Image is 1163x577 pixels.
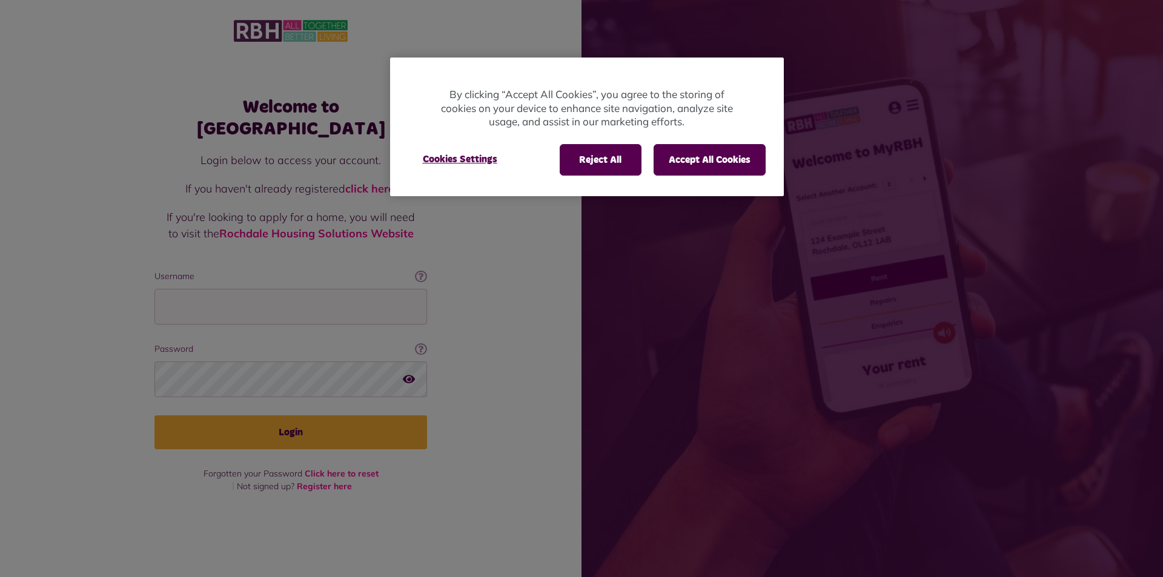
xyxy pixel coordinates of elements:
[390,58,784,196] div: Privacy
[654,144,766,176] button: Accept All Cookies
[560,144,641,176] button: Reject All
[439,88,735,129] p: By clicking “Accept All Cookies”, you agree to the storing of cookies on your device to enhance s...
[390,58,784,196] div: Cookie banner
[408,144,512,174] button: Cookies Settings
